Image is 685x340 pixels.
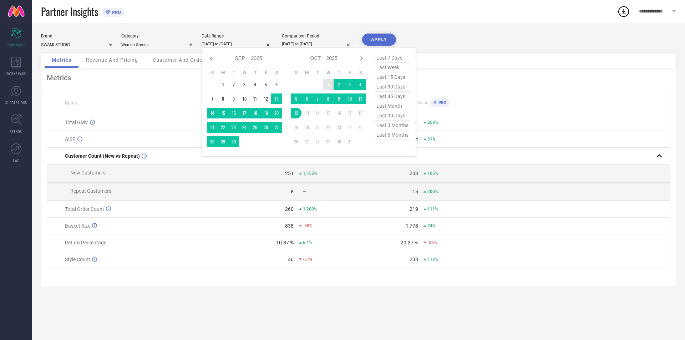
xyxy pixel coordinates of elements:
span: last month [375,101,410,111]
td: Thu Sep 11 2025 [250,93,260,104]
td: Sun Sep 21 2025 [207,122,218,133]
td: Sun Sep 07 2025 [207,93,218,104]
span: Customer And Orders [153,57,207,63]
input: Select date range [202,40,273,48]
td: Wed Oct 08 2025 [323,93,334,104]
td: Sat Sep 27 2025 [271,122,282,133]
span: 1,155% [303,171,317,176]
span: Total GMV [65,120,88,125]
span: 200% [427,189,438,194]
span: 105% [427,171,438,176]
span: Basket Size [65,223,90,229]
td: Wed Oct 15 2025 [323,108,334,118]
td: Fri Oct 17 2025 [344,108,355,118]
td: Mon Sep 15 2025 [218,108,228,118]
td: Fri Sep 19 2025 [260,108,271,118]
td: Thu Oct 30 2025 [334,136,344,147]
td: Thu Sep 25 2025 [250,122,260,133]
div: 238 [410,257,418,262]
span: last 3 months [375,121,410,130]
div: Brand [41,34,112,39]
span: 113% [427,257,438,262]
td: Thu Oct 09 2025 [334,93,344,104]
div: 10.87 % [276,240,294,245]
td: Fri Oct 31 2025 [344,136,355,147]
td: Thu Oct 02 2025 [334,79,344,90]
span: Metrics [52,57,71,63]
td: Thu Sep 04 2025 [250,79,260,90]
td: Sun Oct 19 2025 [291,122,301,133]
span: 268% [427,120,438,125]
div: 20.37 % [401,240,418,245]
span: -58% [303,223,313,228]
th: Saturday [355,70,366,76]
td: Sat Sep 13 2025 [271,93,282,104]
span: 6.1% [303,240,312,245]
td: Fri Sep 12 2025 [260,93,271,104]
td: Fri Sep 05 2025 [260,79,271,90]
span: last 6 months [375,130,410,140]
span: TRENDS [10,129,22,134]
td: Mon Sep 08 2025 [218,93,228,104]
td: Wed Oct 29 2025 [323,136,334,147]
th: Wednesday [239,70,250,76]
td: Wed Sep 03 2025 [239,79,250,90]
span: last 7 days [375,53,410,63]
div: 1,778 [406,223,418,229]
td: Fri Sep 26 2025 [260,122,271,133]
th: Friday [260,70,271,76]
td: Tue Sep 23 2025 [228,122,239,133]
td: Sat Oct 18 2025 [355,108,366,118]
th: Tuesday [228,70,239,76]
td: Wed Sep 17 2025 [239,108,250,118]
td: Tue Oct 21 2025 [312,122,323,133]
th: Saturday [271,70,282,76]
td: Sun Oct 05 2025 [291,93,301,104]
span: -61% [303,257,313,262]
span: 74% [427,223,436,228]
span: last 30 days [375,82,410,92]
span: 1,200% [303,207,317,212]
td: Mon Oct 27 2025 [301,136,312,147]
div: Metrics [47,73,670,82]
span: — [303,189,306,194]
td: Fri Oct 24 2025 [344,122,355,133]
th: Thursday [250,70,260,76]
td: Tue Sep 16 2025 [228,108,239,118]
td: Wed Oct 01 2025 [323,79,334,90]
td: Wed Sep 24 2025 [239,122,250,133]
th: Wednesday [323,70,334,76]
div: Previous month [207,54,215,63]
div: 203 [410,171,418,176]
td: Mon Oct 13 2025 [301,108,312,118]
td: Mon Oct 06 2025 [301,93,312,104]
td: Tue Sep 09 2025 [228,93,239,104]
td: Fri Oct 10 2025 [344,93,355,104]
span: Name [65,101,77,106]
td: Wed Oct 22 2025 [323,122,334,133]
div: 838 [285,223,294,229]
span: last 90 days [375,111,410,121]
span: PRO [110,10,121,15]
span: 81% [427,137,436,142]
td: Tue Sep 30 2025 [228,136,239,147]
button: APPLY [362,34,396,46]
td: Sun Sep 14 2025 [207,108,218,118]
td: Tue Sep 02 2025 [228,79,239,90]
td: Tue Oct 28 2025 [312,136,323,147]
span: Total Order Count [65,206,104,212]
span: PRO [437,100,446,105]
span: Customer Count (New vs Repeat) [65,153,140,159]
span: 111% [427,207,438,212]
td: Sat Sep 20 2025 [271,108,282,118]
div: 219 [410,206,418,212]
td: Tue Oct 07 2025 [312,93,323,104]
th: Monday [301,70,312,76]
td: Thu Oct 16 2025 [334,108,344,118]
span: Partner Insights [41,4,98,19]
th: Sunday [207,70,218,76]
th: Tuesday [312,70,323,76]
div: Open download list [617,5,630,18]
span: WORKSPACE [6,71,26,76]
td: Sun Oct 26 2025 [291,136,301,147]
